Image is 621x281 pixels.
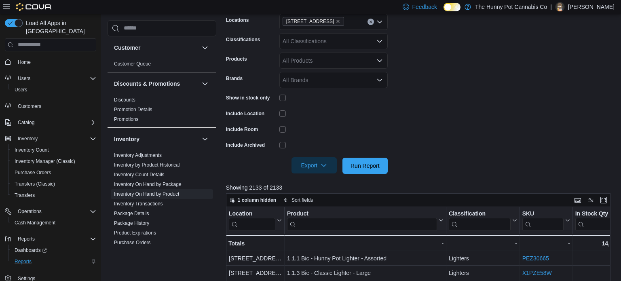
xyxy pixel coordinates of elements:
[376,38,383,44] button: Open list of options
[15,74,34,83] button: Users
[18,75,30,82] span: Users
[15,101,44,111] a: Customers
[114,210,149,217] span: Package Details
[15,87,27,93] span: Users
[11,85,96,95] span: Users
[226,75,243,82] label: Brands
[15,220,55,226] span: Cash Management
[291,157,337,173] button: Export
[226,142,265,148] label: Include Archived
[575,268,619,278] div: 181
[522,210,563,218] div: SKU
[228,239,282,248] div: Totals
[114,135,139,143] h3: Inventory
[444,3,460,11] input: Dark Mode
[287,210,437,218] div: Product
[475,2,547,12] p: The Hunny Pot Cannabis Co
[114,230,156,236] a: Product Expirations
[2,206,99,217] button: Operations
[8,190,99,201] button: Transfers
[296,157,332,173] span: Export
[114,116,139,123] span: Promotions
[114,80,180,88] h3: Discounts & Promotions
[449,210,511,218] div: Classification
[15,57,34,67] a: Home
[200,79,210,89] button: Discounts & Promotions
[2,233,99,245] button: Reports
[229,210,282,230] button: Location
[376,19,383,25] button: Open list of options
[15,158,75,165] span: Inventory Manager (Classic)
[586,195,596,205] button: Display options
[11,245,96,255] span: Dashboards
[11,257,35,266] a: Reports
[16,3,52,11] img: Cova
[114,135,199,143] button: Inventory
[114,44,140,52] h3: Customer
[114,181,182,188] span: Inventory On Hand by Package
[18,236,35,242] span: Reports
[23,19,96,35] span: Load All Apps in [GEOGRAPHIC_DATA]
[114,201,163,207] span: Inventory Transactions
[568,2,615,12] p: [PERSON_NAME]
[11,168,96,177] span: Purchase Orders
[449,254,517,263] div: Lighters
[573,195,583,205] button: Keyboard shortcuts
[376,77,383,83] button: Open list of options
[575,210,619,230] button: In Stock Qty
[287,210,437,230] div: Product
[114,191,179,197] a: Inventory On Hand by Product
[114,239,151,246] span: Purchase Orders
[8,156,99,167] button: Inventory Manager (Classic)
[11,179,58,189] a: Transfers (Classic)
[114,106,152,113] span: Promotion Details
[15,258,32,265] span: Reports
[15,169,51,176] span: Purchase Orders
[286,17,334,25] span: [STREET_ADDRESS]
[11,145,96,155] span: Inventory Count
[114,80,199,88] button: Discounts & Promotions
[291,197,313,203] span: Sort fields
[15,134,41,144] button: Inventory
[114,152,162,158] a: Inventory Adjustments
[226,17,249,23] label: Locations
[15,234,96,244] span: Reports
[226,56,247,62] label: Products
[287,239,444,248] div: -
[449,268,517,278] div: Lighters
[226,126,258,133] label: Include Room
[8,144,99,156] button: Inventory Count
[15,207,96,216] span: Operations
[114,61,151,67] a: Customer Queue
[238,197,276,203] span: 1 column hidden
[229,210,275,230] div: Location
[11,168,55,177] a: Purchase Orders
[522,210,563,230] div: SKU URL
[226,110,264,117] label: Include Location
[449,239,517,248] div: -
[342,158,388,174] button: Run Report
[18,103,41,110] span: Customers
[11,190,38,200] a: Transfers
[114,220,149,226] a: Package History
[575,254,619,263] div: 125
[575,239,619,248] div: 14,059
[15,118,96,127] span: Catalog
[114,97,135,103] a: Discounts
[114,116,139,122] a: Promotions
[18,135,38,142] span: Inventory
[555,2,565,12] div: Abu Dauda
[114,211,149,216] a: Package Details
[2,100,99,112] button: Customers
[114,162,180,168] a: Inventory by Product Historical
[8,167,99,178] button: Purchase Orders
[15,234,38,244] button: Reports
[114,171,165,178] span: Inventory Count Details
[2,133,99,144] button: Inventory
[15,207,45,216] button: Operations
